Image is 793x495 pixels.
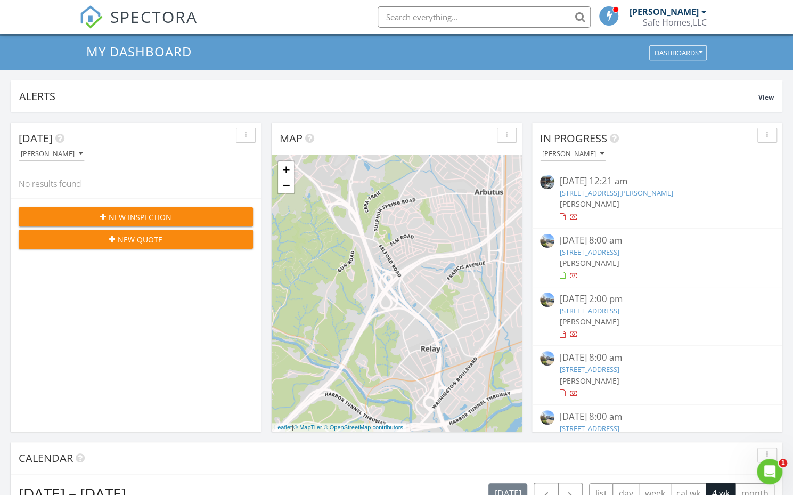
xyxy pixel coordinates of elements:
[378,6,591,28] input: Search everything...
[540,351,554,366] img: streetview
[293,424,322,431] a: © MapTiler
[109,212,171,223] span: New Inspection
[560,199,619,209] span: [PERSON_NAME]
[560,364,619,374] a: [STREET_ADDRESS]
[272,423,406,432] div: |
[560,175,755,188] div: [DATE] 12:21 am
[79,14,198,37] a: SPECTORA
[110,5,198,28] span: SPECTORA
[560,258,619,268] span: [PERSON_NAME]
[540,410,774,458] a: [DATE] 8:00 am [STREET_ADDRESS] [PERSON_NAME]
[643,17,707,28] div: Safe Homes,LLC
[560,188,673,198] a: [STREET_ADDRESS][PERSON_NAME]
[542,150,604,158] div: [PERSON_NAME]
[19,207,253,226] button: New Inspection
[274,424,292,431] a: Leaflet
[540,234,554,248] img: streetview
[630,6,699,17] div: [PERSON_NAME]
[654,49,702,56] div: Dashboards
[19,89,758,103] div: Alerts
[540,147,606,161] button: [PERSON_NAME]
[280,131,303,145] span: Map
[324,424,403,431] a: © OpenStreetMap contributors
[19,147,85,161] button: [PERSON_NAME]
[19,451,73,465] span: Calendar
[540,293,774,340] a: [DATE] 2:00 pm [STREET_ADDRESS] [PERSON_NAME]
[779,459,787,467] span: 1
[758,93,774,102] span: View
[540,175,774,222] a: [DATE] 12:21 am [STREET_ADDRESS][PERSON_NAME] [PERSON_NAME]
[540,351,774,399] a: [DATE] 8:00 am [STREET_ADDRESS] [PERSON_NAME]
[118,234,162,245] span: New Quote
[757,459,782,484] iframe: Intercom live chat
[79,5,103,29] img: The Best Home Inspection Software - Spectora
[86,43,192,60] span: My Dashboard
[19,131,53,145] span: [DATE]
[540,410,554,425] img: streetview
[540,175,554,189] img: streetview
[560,234,755,247] div: [DATE] 8:00 am
[278,177,294,193] a: Zoom out
[21,150,83,158] div: [PERSON_NAME]
[560,317,619,327] span: [PERSON_NAME]
[560,293,755,306] div: [DATE] 2:00 pm
[19,230,253,249] button: New Quote
[278,161,294,177] a: Zoom in
[540,293,554,307] img: streetview
[11,169,261,198] div: No results found
[649,45,707,60] button: Dashboards
[560,410,755,424] div: [DATE] 8:00 am
[540,234,774,281] a: [DATE] 8:00 am [STREET_ADDRESS] [PERSON_NAME]
[540,131,607,145] span: In Progress
[560,306,619,315] a: [STREET_ADDRESS]
[560,247,619,257] a: [STREET_ADDRESS]
[560,376,619,386] span: [PERSON_NAME]
[560,424,619,433] a: [STREET_ADDRESS]
[560,351,755,364] div: [DATE] 8:00 am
